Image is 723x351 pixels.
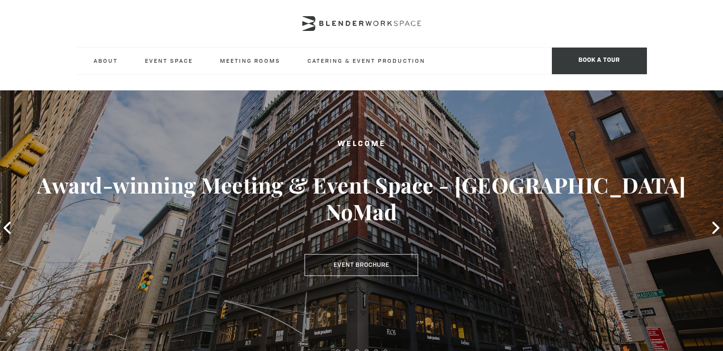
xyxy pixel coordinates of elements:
[305,254,418,276] a: Event Brochure
[137,48,201,74] a: Event Space
[36,138,687,150] h2: Welcome
[552,48,647,74] span: Book a tour
[86,48,125,74] a: About
[212,48,288,74] a: Meeting Rooms
[300,48,433,74] a: Catering & Event Production
[36,172,687,225] h3: Award-winning Meeting & Event Space - [GEOGRAPHIC_DATA] NoMad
